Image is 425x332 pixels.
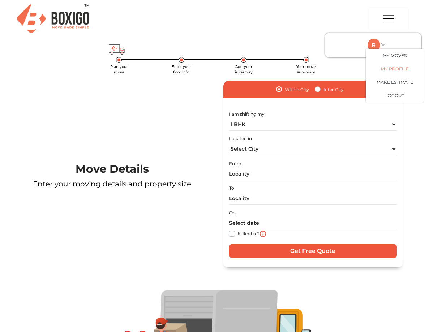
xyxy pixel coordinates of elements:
[260,231,266,237] img: i
[17,178,207,189] p: Enter your moving details and property size
[235,64,253,74] span: Add your inventory
[366,49,424,62] a: My Moves
[172,64,191,74] span: Enter your floor info
[323,85,344,94] label: Inter City
[17,4,89,33] img: Boxigo
[366,62,424,76] a: My Profile
[229,168,397,180] input: Locality
[229,111,265,117] label: I am shifting my
[285,85,309,94] label: Within City
[296,64,316,74] span: Your move summary
[229,217,397,229] input: Select date
[229,185,234,191] label: To
[17,163,207,176] h1: Move Details
[229,192,397,205] input: Locality
[229,244,397,258] input: Get Free Quote
[366,89,424,102] button: LOGOUT
[238,229,260,237] label: Is flexible?
[366,76,424,89] a: Make Estimate
[229,135,252,142] label: Located in
[110,64,128,74] span: Plan your move
[229,210,236,216] label: On
[229,160,241,167] label: From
